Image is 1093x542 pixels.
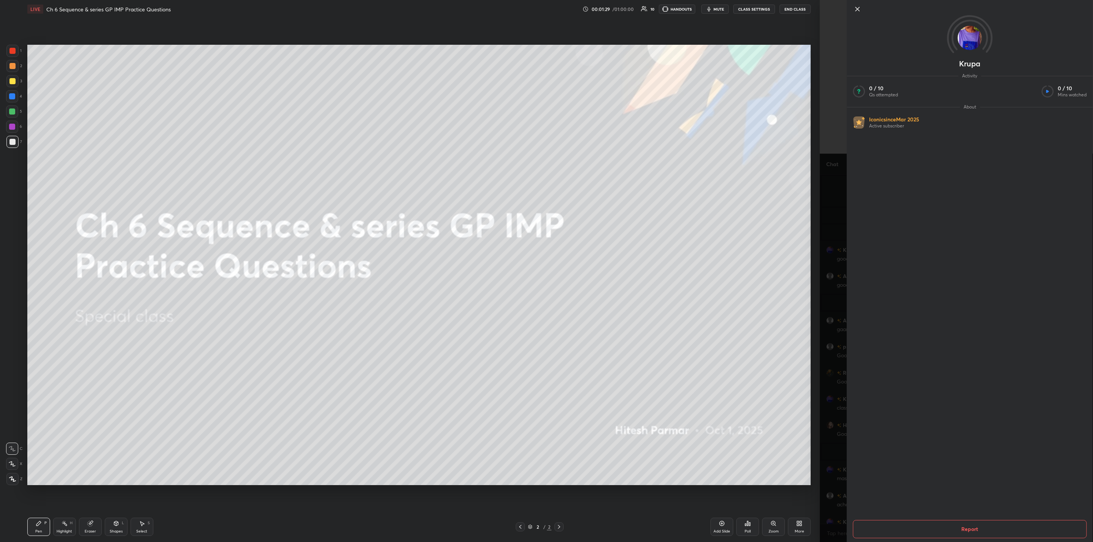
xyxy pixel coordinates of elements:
[57,529,72,533] div: Highlight
[27,5,43,14] div: LIVE
[6,136,22,148] div: 7
[701,5,729,14] button: mute
[6,90,22,102] div: 4
[136,529,147,533] div: Select
[543,525,545,529] div: /
[795,529,804,533] div: More
[780,5,811,14] button: End Class
[6,60,22,72] div: 2
[6,75,22,87] div: 3
[148,521,150,525] div: S
[35,529,42,533] div: Pen
[1058,92,1087,98] p: Mins watched
[44,521,47,525] div: P
[869,85,898,92] p: 0 / 10
[6,45,22,57] div: 1
[869,123,919,129] p: Active subscriber
[958,26,982,50] img: ad4047ff7b414626837a6f128a8734e9.jpg
[85,529,96,533] div: Eraser
[1058,85,1087,92] p: 0 / 10
[122,521,124,525] div: L
[869,116,919,123] p: Iconic since Mar 2025
[6,458,22,470] div: X
[959,61,980,67] p: Krupa
[745,529,751,533] div: Poll
[534,525,542,529] div: 2
[70,521,72,525] div: H
[6,121,22,133] div: 6
[958,73,981,79] span: Activity
[769,529,779,533] div: Zoom
[6,443,22,455] div: C
[6,473,22,485] div: Z
[110,529,123,533] div: Shapes
[6,105,22,118] div: 5
[869,92,898,98] p: Qs attempted
[960,104,980,110] span: About
[650,7,654,11] div: 10
[547,523,551,530] div: 2
[713,6,724,12] span: mute
[713,529,730,533] div: Add Slide
[659,5,695,14] button: HANDOUTS
[46,6,171,13] h4: Ch 6 Sequence & series GP IMP Practice Questions
[853,520,1087,538] button: Report
[733,5,775,14] button: CLASS SETTINGS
